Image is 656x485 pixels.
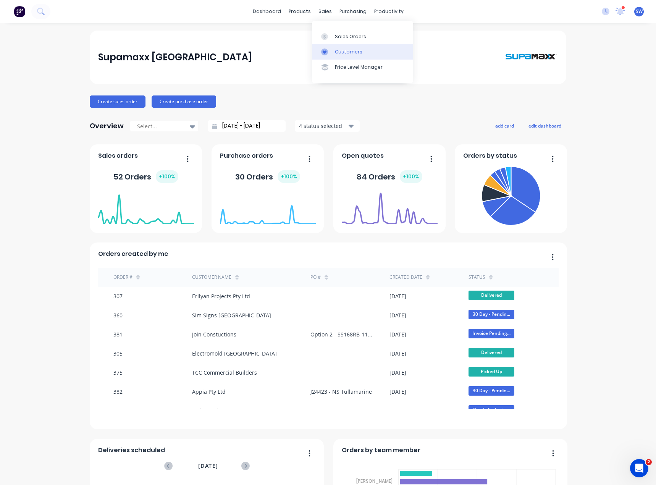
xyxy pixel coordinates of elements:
div: purchasing [336,6,370,17]
div: [DATE] [389,388,406,396]
div: [DATE] [389,330,406,338]
div: Customer Name [192,274,231,281]
div: 307 [113,292,123,300]
div: Supamaxx [GEOGRAPHIC_DATA] [98,50,252,65]
div: productivity [370,6,407,17]
div: Price Level Manager [335,64,383,71]
div: 4 status selected [299,122,347,130]
span: Ready for Insta... [469,405,514,415]
div: 84 Orders [357,170,422,183]
span: Delivered [469,291,514,300]
img: Factory [14,6,25,17]
div: products [285,6,315,17]
span: Purchase orders [220,151,273,160]
span: SW [636,8,643,15]
button: 4 status selected [295,120,360,132]
button: Create purchase order [152,95,216,108]
div: 393 [113,407,123,415]
a: dashboard [249,6,285,17]
span: Orders by team member [342,446,420,455]
a: Price Level Manager [312,60,413,75]
div: Customers [335,48,362,55]
div: 305 [113,349,123,357]
span: 2 [646,459,652,465]
div: 375 [113,369,123,377]
span: [DATE] [198,462,218,470]
span: Sales orders [98,151,138,160]
button: edit dashboard [524,121,566,131]
div: Created date [389,274,422,281]
span: Orders by status [463,151,517,160]
div: + 100 % [400,170,422,183]
div: TCC Commercial Builders [192,369,257,377]
span: Picked Up [469,367,514,377]
a: Customers [312,44,413,60]
div: J24423 - NS Tullamarine [310,388,372,396]
span: Invoice Pending... [469,329,514,338]
div: 360 [113,311,123,319]
div: 30 Orders [235,170,300,183]
span: 30 Day - Pendin... [469,386,514,396]
div: PO # [310,274,321,281]
div: [DATE] [389,349,406,357]
div: Option 2 - SS168RB-1100 - [GEOGRAPHIC_DATA] [GEOGRAPHIC_DATA] [310,330,374,338]
tspan: [PERSON_NAME] [356,478,393,484]
div: [DATE] [389,369,406,377]
span: 30 Day - Pendin... [469,310,514,319]
div: [DATE] [389,407,406,415]
div: Erilyan Projects Pty Ltd [192,292,250,300]
button: Create sales order [90,95,145,108]
div: [DATE] [389,311,406,319]
div: Electromold [GEOGRAPHIC_DATA] [192,349,277,357]
div: Overview [90,118,124,134]
div: Sales Orders [335,33,366,40]
div: + 100 % [156,170,178,183]
iframe: Intercom live chat [630,459,648,477]
div: + 100 % [278,170,300,183]
div: sales [315,6,336,17]
div: 381 [113,330,123,338]
span: Deliveries scheduled [98,446,165,455]
div: [STREET_ADDRESS][PERSON_NAME] [310,407,374,415]
div: [DATE] [389,292,406,300]
a: Sales Orders [312,29,413,44]
span: Orders created by me [98,249,168,259]
div: 52 Orders [113,170,178,183]
div: Sim Signs [GEOGRAPHIC_DATA] [192,311,271,319]
button: add card [490,121,519,131]
div: Appia Pty Ltd [192,388,226,396]
div: Order # [113,274,132,281]
div: 382 [113,388,123,396]
span: Open quotes [342,151,384,160]
span: Delivered [469,348,514,357]
div: 5 Play Projects PTY LTD [192,407,250,415]
div: status [469,274,485,281]
img: Supamaxx Australia [504,38,558,76]
div: Join Constuctions [192,330,236,338]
